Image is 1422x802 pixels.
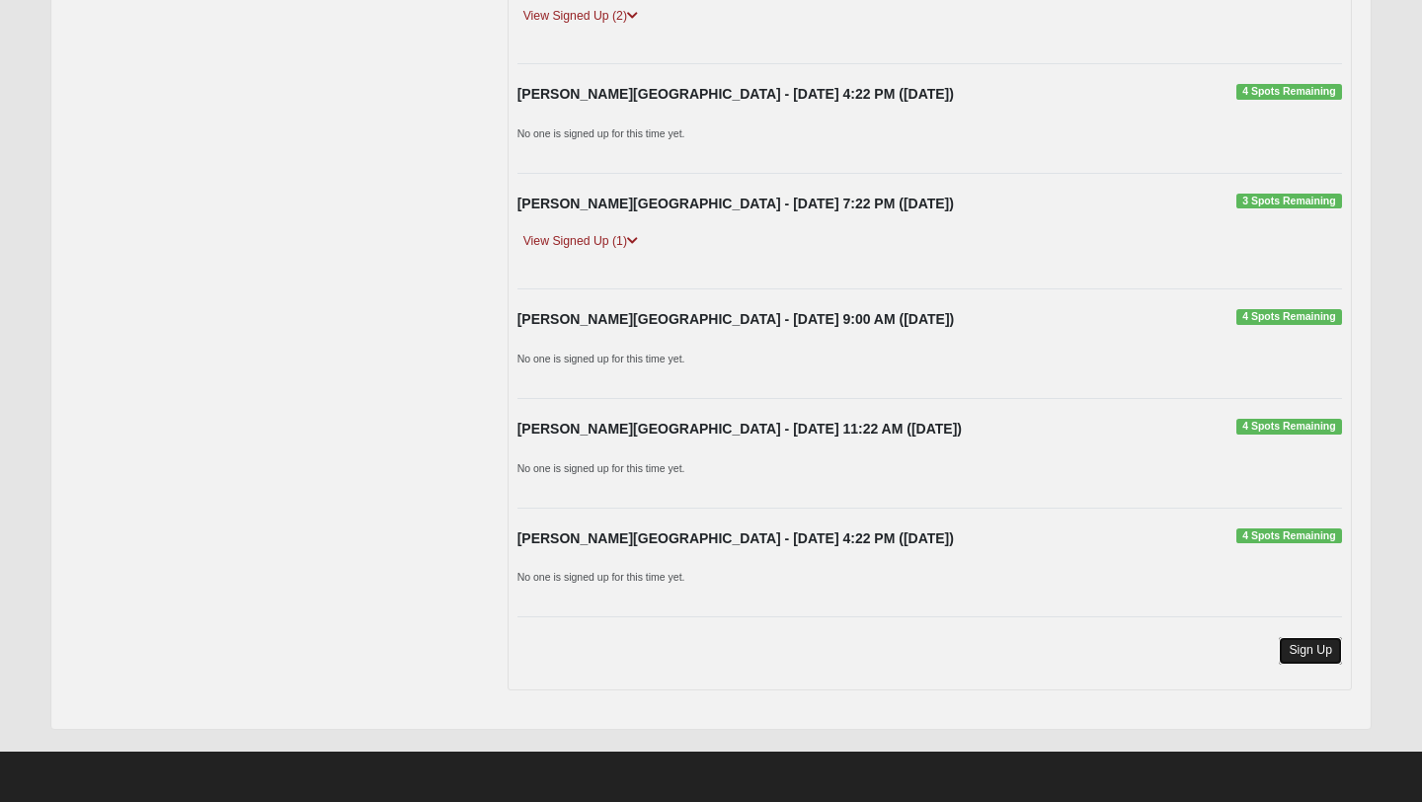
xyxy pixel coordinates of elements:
[517,353,685,364] small: No one is signed up for this time yet.
[517,196,954,211] strong: [PERSON_NAME][GEOGRAPHIC_DATA] - [DATE] 7:22 PM ([DATE])
[517,86,954,102] strong: [PERSON_NAME][GEOGRAPHIC_DATA] - [DATE] 4:22 PM ([DATE])
[517,462,685,474] small: No one is signed up for this time yet.
[517,571,685,583] small: No one is signed up for this time yet.
[1236,84,1342,100] span: 4 Spots Remaining
[1236,528,1342,544] span: 4 Spots Remaining
[517,530,954,546] strong: [PERSON_NAME][GEOGRAPHIC_DATA] - [DATE] 4:22 PM ([DATE])
[517,127,685,139] small: No one is signed up for this time yet.
[1236,309,1342,325] span: 4 Spots Remaining
[1279,637,1342,664] a: Sign Up
[517,6,644,27] a: View Signed Up (2)
[1236,419,1342,435] span: 4 Spots Remaining
[517,421,962,437] strong: [PERSON_NAME][GEOGRAPHIC_DATA] - [DATE] 11:22 AM ([DATE])
[1236,194,1342,209] span: 3 Spots Remaining
[517,311,955,327] strong: [PERSON_NAME][GEOGRAPHIC_DATA] - [DATE] 9:00 AM ([DATE])
[517,231,644,252] a: View Signed Up (1)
